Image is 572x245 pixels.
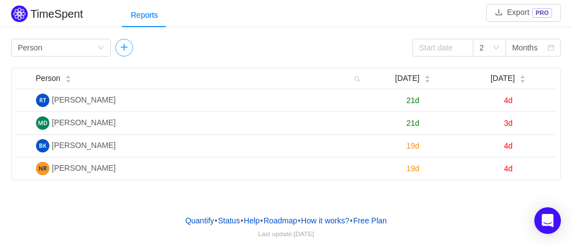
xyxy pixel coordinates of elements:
[258,230,314,237] span: Last update:
[424,78,430,81] i: icon: caret-down
[512,39,538,56] div: Months
[185,212,214,229] a: Quantify
[36,73,60,84] span: Person
[36,116,49,130] img: MD
[504,141,513,150] span: 4d
[65,74,71,78] i: icon: caret-up
[493,44,499,52] i: icon: down
[52,164,116,172] span: [PERSON_NAME]
[350,68,365,89] i: icon: search
[504,119,513,127] span: 3d
[298,216,300,225] span: •
[36,139,49,152] img: BK
[406,141,419,150] span: 19d
[412,39,473,57] input: Start date
[548,44,554,52] i: icon: calendar
[424,74,431,81] div: Sort
[300,212,350,229] button: How it works?
[406,119,419,127] span: 21d
[52,95,116,104] span: [PERSON_NAME]
[491,73,515,84] span: [DATE]
[52,118,116,127] span: [PERSON_NAME]
[350,216,353,225] span: •
[406,96,419,105] span: 21d
[263,212,298,229] a: Roadmap
[479,39,484,56] div: 2
[98,44,104,52] i: icon: down
[395,73,420,84] span: [DATE]
[519,74,526,81] div: Sort
[504,164,513,173] span: 4d
[486,4,561,22] button: icon: downloadExportPRO
[36,162,49,175] img: NN
[519,78,525,81] i: icon: caret-down
[214,216,217,225] span: •
[534,207,561,234] div: Open Intercom Messenger
[353,212,387,229] button: Free Plan
[241,216,243,225] span: •
[294,230,314,237] span: [DATE]
[424,74,430,78] i: icon: caret-up
[11,6,28,22] img: Quantify logo
[122,3,167,28] div: Reports
[217,212,241,229] a: Status
[18,39,42,56] div: Person
[243,212,261,229] a: Help
[406,164,419,173] span: 19d
[115,39,133,57] button: icon: plus
[261,216,263,225] span: •
[519,74,525,78] i: icon: caret-up
[65,78,71,81] i: icon: caret-down
[30,8,83,20] h2: TimeSpent
[65,74,71,81] div: Sort
[504,96,513,105] span: 4d
[52,141,116,150] span: [PERSON_NAME]
[36,94,49,107] img: RT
